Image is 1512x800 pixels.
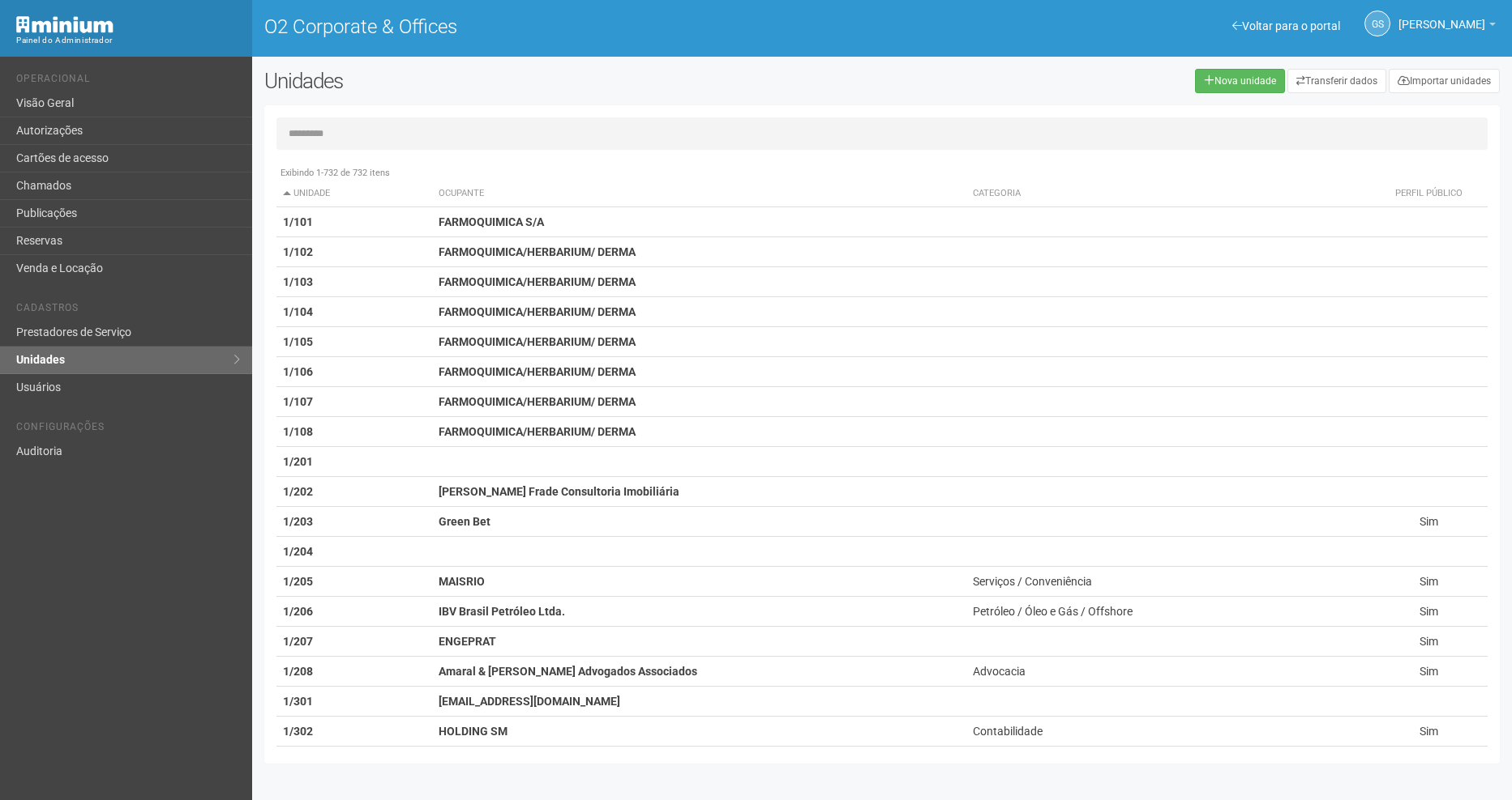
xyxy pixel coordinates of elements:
[966,597,1370,627] td: Petróleo / Óleo e Gás / Offshore
[283,275,313,288] strong: 1/103
[439,245,636,258] strong: FARMOQUIMICA/HERBARIUM/ DERMA
[16,302,240,319] li: Cadastros
[1420,635,1438,648] span: Sim
[439,665,697,678] strong: Amaral & [PERSON_NAME] Advogados Associados
[283,365,313,378] strong: 1/106
[439,335,636,348] strong: FARMOQUIMICA/HERBARIUM/ DERMA
[1232,19,1340,32] a: Voltar para o portal
[1398,20,1496,33] a: [PERSON_NAME]
[16,33,240,48] div: Painel do Administrador
[439,695,620,708] strong: [EMAIL_ADDRESS][DOMAIN_NAME]
[264,16,870,37] h1: O2 Corporate & Offices
[283,545,313,558] strong: 1/204
[439,395,636,408] strong: FARMOQUIMICA/HERBARIUM/ DERMA
[283,665,313,678] strong: 1/208
[432,181,966,207] th: Ocupante: activate to sort column ascending
[283,215,313,228] strong: 1/101
[439,515,490,528] strong: Green Bet
[1420,605,1438,618] span: Sim
[439,575,485,588] strong: MAISRIO
[1420,515,1438,528] span: Sim
[439,305,636,318] strong: FARMOQUIMICA/HERBARIUM/ DERMA
[283,515,313,528] strong: 1/203
[439,215,544,228] strong: FARMOQUIMICA S/A
[439,605,565,618] strong: IBV Brasil Petróleo Ltda.
[264,69,765,93] h2: Unidades
[283,305,313,318] strong: 1/104
[966,181,1370,207] th: Categoria: activate to sort column ascending
[283,575,313,588] strong: 1/205
[1420,725,1438,738] span: Sim
[439,635,496,648] strong: ENGEPRAT
[283,605,313,618] strong: 1/206
[283,695,313,708] strong: 1/301
[276,181,432,207] th: Unidade: activate to sort column descending
[1420,575,1438,588] span: Sim
[1195,69,1285,93] a: Nova unidade
[1371,181,1488,207] th: Perfil público: activate to sort column ascending
[1398,2,1485,31] span: Gabriela Souza
[283,635,313,648] strong: 1/207
[276,166,1488,181] div: Exibindo 1-732 de 732 itens
[283,725,313,738] strong: 1/302
[283,245,313,258] strong: 1/102
[16,421,240,438] li: Configurações
[439,365,636,378] strong: FARMOQUIMICA/HERBARIUM/ DERMA
[1420,665,1438,678] span: Sim
[439,485,679,498] strong: [PERSON_NAME] Frade Consultoria Imobiliária
[966,567,1370,597] td: Serviços / Conveniência
[966,747,1370,777] td: Administração / Imobiliária
[439,425,636,438] strong: FARMOQUIMICA/HERBARIUM/ DERMA
[966,717,1370,747] td: Contabilidade
[439,275,636,288] strong: FARMOQUIMICA/HERBARIUM/ DERMA
[283,485,313,498] strong: 1/202
[283,335,313,348] strong: 1/105
[16,73,240,90] li: Operacional
[1364,11,1390,36] a: GS
[283,425,313,438] strong: 1/108
[283,455,313,468] strong: 1/201
[966,657,1370,687] td: Advocacia
[283,395,313,408] strong: 1/107
[1287,69,1386,93] a: Transferir dados
[16,16,114,33] img: Minium
[1389,69,1500,93] a: Importar unidades
[439,725,508,738] strong: HOLDING SM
